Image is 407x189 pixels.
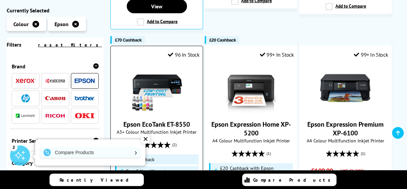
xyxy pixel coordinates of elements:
a: reset filters [38,42,102,48]
a: Epson EcoTank ET-8550 [132,108,182,115]
div: ✕ [141,134,150,144]
label: Add to Compare [325,3,366,10]
img: Epson EcoTank ET-8550 [132,63,182,113]
a: Epson Expression Premium XP-6100 [320,108,370,115]
span: A3+ Colour Multifunction Inkjet Printer [114,129,199,135]
label: Add to Compare [137,18,178,26]
a: Epson Expression Home XP-5200 [211,120,291,137]
img: Xerox [16,78,36,83]
span: £20 Cashback [209,38,236,43]
span: Epson [55,20,69,27]
span: A4 Colour Multifunction Inkjet Printer [208,137,294,144]
span: £70 Cashback [115,38,141,43]
span: (2) [172,138,177,151]
a: Compare Products [40,147,140,158]
a: OKI [75,111,95,120]
span: A4 Colour Multifunction Inkjet Printer [303,137,388,144]
a: Canon [45,94,65,102]
a: Compare Products [242,174,336,186]
div: 96 In Stock [168,51,199,58]
div: Printer Series [12,137,99,144]
img: OKI [75,113,95,118]
span: Free 5 Year Warranty [126,169,169,174]
a: Ricoh [45,111,65,120]
span: ex VAT @ 20% [334,168,364,174]
img: Ricoh [45,114,65,117]
div: Brand [12,63,99,69]
div: 99+ In Stock [354,51,388,58]
img: HP [21,94,30,102]
a: Xerox [16,76,36,85]
img: Epson Expression Home XP-5200 [226,63,276,113]
span: (1) [361,147,365,160]
div: Currently Selected [7,7,104,13]
span: Recently Viewed [60,177,135,183]
img: Brother [75,96,95,100]
a: Epson [75,76,95,85]
div: 2 [10,143,17,150]
a: HP [16,94,36,102]
span: £20 Cashback with Epson ReadyPrint Flex Subscription [220,166,291,176]
div: 99+ In Stock [260,51,294,58]
span: Compare Products [253,177,334,183]
span: £109.00 [311,167,333,175]
a: Lexmark [16,111,36,120]
img: Epson Expression Premium XP-6100 [320,63,370,113]
button: £70 Cashback [110,36,145,44]
a: Epson Expression Premium XP-6100 [307,120,383,137]
img: Canon [45,96,65,100]
span: Filters [7,41,21,48]
a: Epson EcoTank ET-8550 [123,120,190,129]
img: Kyocera [45,78,65,83]
a: Epson Expression Home XP-5200 [226,108,276,115]
span: (1) [266,147,271,160]
img: Epson [75,78,95,83]
a: Recently Viewed [49,174,144,186]
a: Kyocera [45,76,65,85]
img: Lexmark [16,114,36,118]
a: Brother [75,94,95,102]
span: Colour [13,20,29,27]
button: £20 Cashback [205,36,239,44]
